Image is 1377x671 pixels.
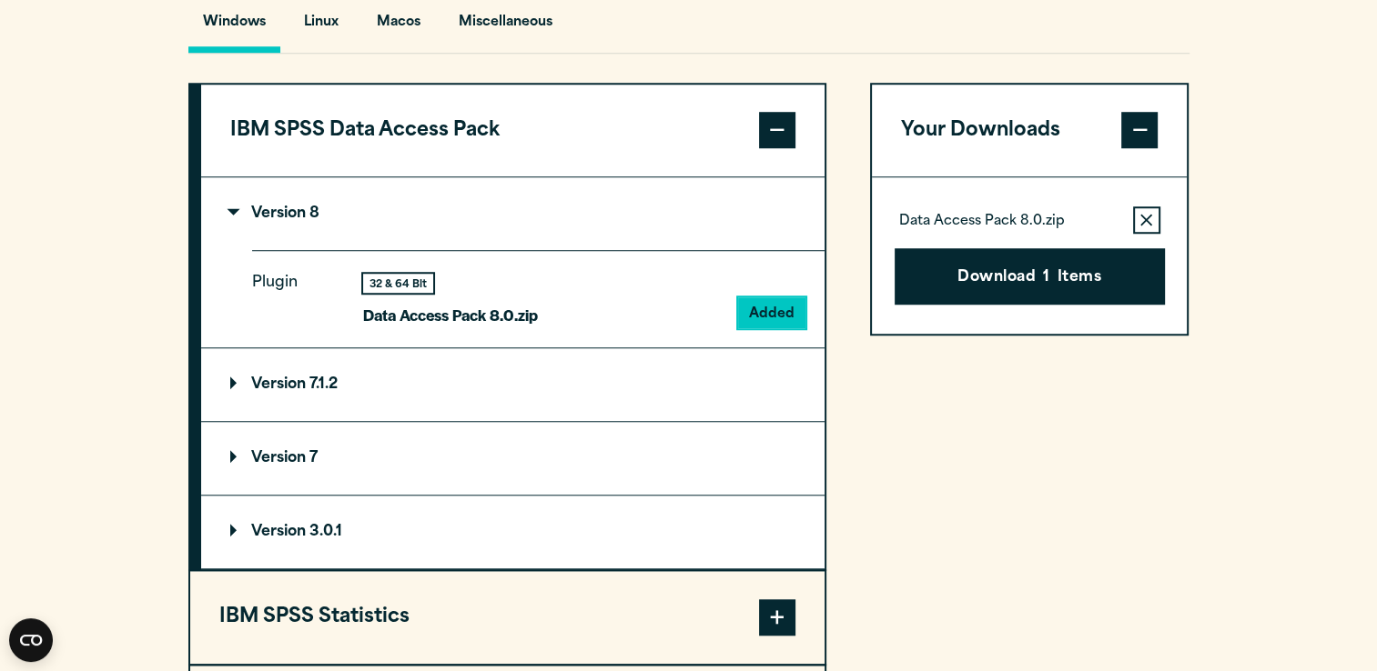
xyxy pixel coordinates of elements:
p: Version 8 [230,206,319,221]
p: Plugin [252,270,334,314]
summary: Version 7.1.2 [201,348,825,421]
p: Version 3.0.1 [230,525,342,539]
button: Windows [188,1,280,53]
button: Download1Items [895,248,1165,305]
button: Linux [289,1,353,53]
p: Version 7 [230,451,318,466]
summary: Version 7 [201,422,825,495]
summary: Version 3.0.1 [201,496,825,568]
p: Version 7.1.2 [230,377,338,392]
div: 32 & 64 Bit [363,274,433,293]
div: Your Downloads [872,176,1188,334]
summary: Version 8 [201,177,825,250]
span: 1 [1043,266,1049,290]
button: Miscellaneous [444,1,567,53]
div: IBM SPSS Data Access Pack [201,176,825,569]
button: Added [738,297,805,328]
p: Data Access Pack 8.0.zip [363,302,538,328]
p: Data Access Pack 8.0.zip [899,213,1065,231]
button: Your Downloads [872,85,1188,177]
button: IBM SPSS Data Access Pack [201,85,825,177]
button: IBM SPSS Statistics [190,571,825,664]
button: Open CMP widget [9,618,53,662]
button: Macos [362,1,435,53]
